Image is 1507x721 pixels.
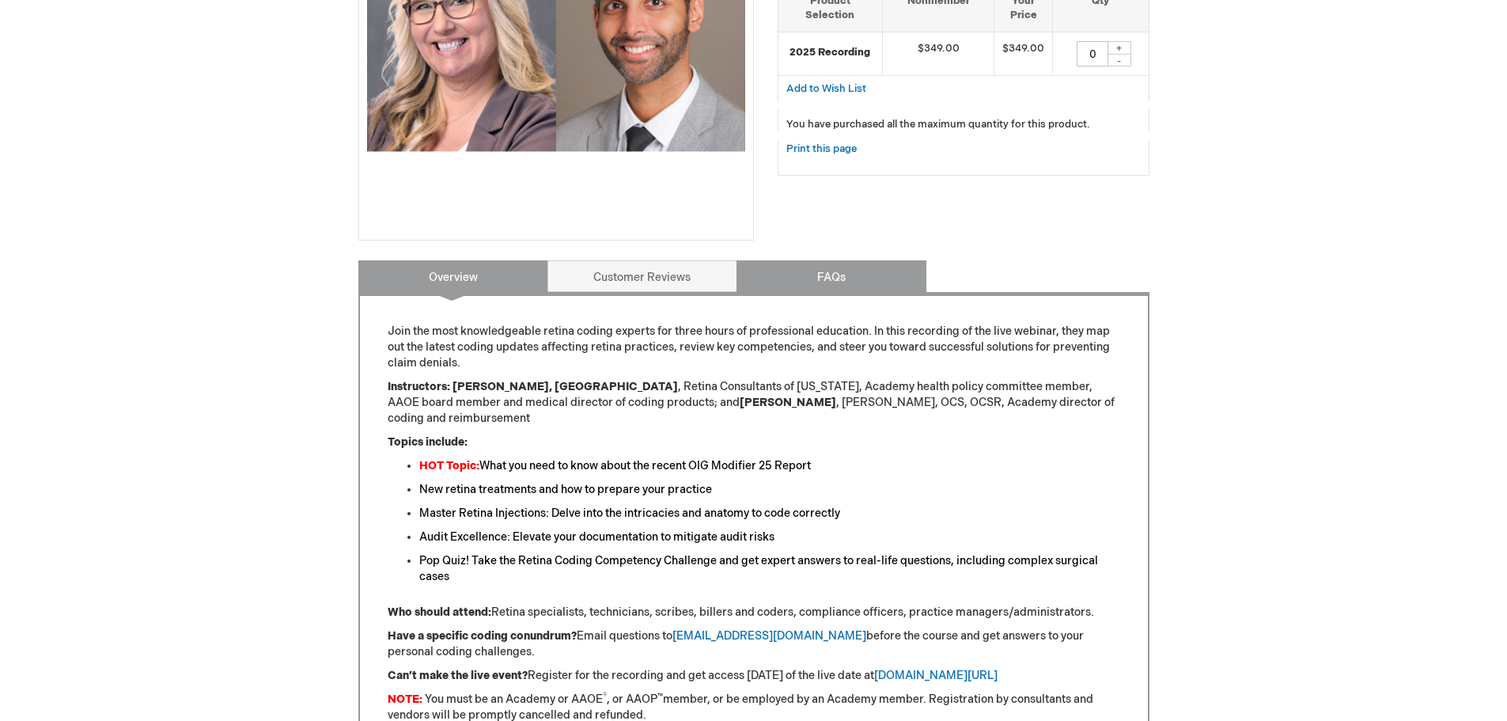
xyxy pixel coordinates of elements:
[419,530,774,544] font: Audit Excellence: Elevate your documentation to mitigate audit risks
[419,483,712,496] font: New retina treatments and how to prepare your practice
[388,629,577,643] strong: Have a specific coding conundrum?
[786,139,857,159] a: Print this page
[388,669,528,682] strong: Can’t make the live event?
[1108,41,1131,55] div: +
[388,668,1120,684] p: Register for the recording and get access [DATE] of the live date at
[994,32,1053,75] td: $349.00
[657,692,663,701] sup: ™
[603,692,607,701] sup: ®
[388,605,491,619] strong: Who should attend:
[786,117,1141,132] p: You have purchased all the maximum quantity for this product.
[736,260,926,292] a: FAQs
[786,82,866,95] span: Add to Wish List
[1108,54,1131,66] div: -
[547,260,737,292] a: Customer Reviews
[786,82,866,95] a: Add to Wish List
[388,693,422,706] font: NOTE:
[786,45,875,60] strong: 2025 Recording
[883,32,994,75] td: $349.00
[358,260,548,292] a: Overview
[740,396,836,409] strong: [PERSON_NAME]
[388,324,1120,371] p: Join the most knowledgeable retina coding experts for three hours of professional education. In t...
[388,380,678,393] strong: Instructors: [PERSON_NAME], [GEOGRAPHIC_DATA]
[672,629,866,643] a: [EMAIL_ADDRESS][DOMAIN_NAME]
[419,554,1098,583] font: Pop Quiz! Take the Retina Coding Competency Challenge and get expert answers to real-life questio...
[1077,41,1108,66] input: Qty
[388,379,1120,427] p: , Retina Consultants of [US_STATE], Academy health policy committee member, AAOE board member and...
[874,669,998,682] a: [DOMAIN_NAME][URL]
[388,628,1120,660] p: Email questions to before the course and get answers to your personal coding challenges.
[388,605,1120,620] p: Retina specialists, technicians, scribes, billers and coders, compliance officers, practice manag...
[388,435,468,449] strong: Topics include:
[479,459,811,472] font: What you need to know about the recent OIG Modifier 25 Report
[419,507,840,520] font: Master Retina Injections: Delve into the intricacies and anatomy to code correctly
[419,459,479,472] strong: HOT Topic:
